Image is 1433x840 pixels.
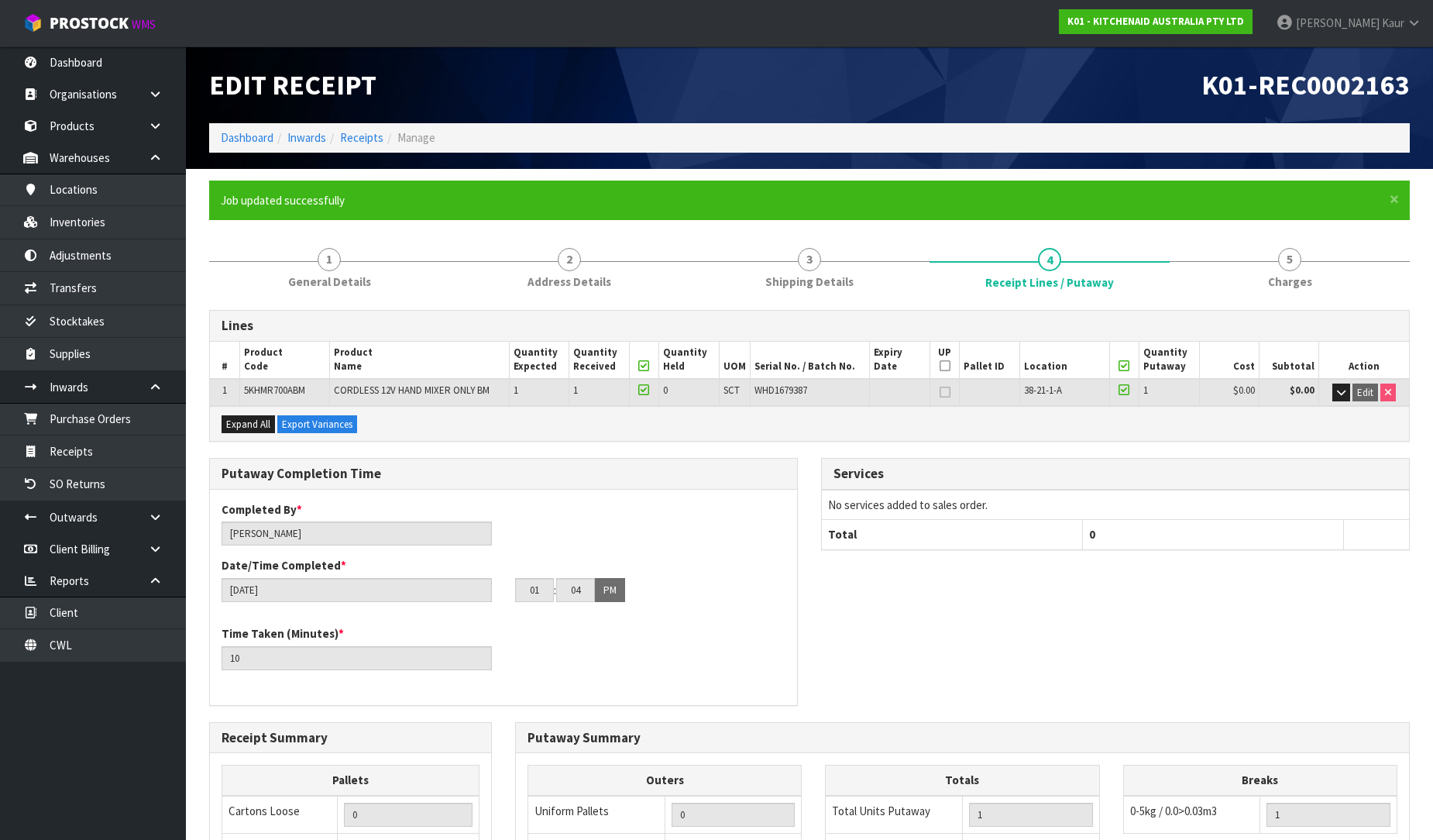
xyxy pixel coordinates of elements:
[1089,527,1095,542] span: 0
[23,13,43,33] img: cube-alt.png
[240,342,330,379] th: Product Code
[222,646,492,670] input: Time Taken
[222,466,785,481] h3: Putaway Completion Time
[1319,342,1409,379] th: Action
[226,418,270,431] span: Expand All
[222,578,492,602] input: Date/Time completed
[222,625,344,642] label: Time Taken (Minutes)
[826,766,1099,796] th: Totals
[1382,15,1404,30] span: Kaur
[222,318,1397,333] h3: Lines
[1201,67,1410,102] span: K01-REC0002163
[558,248,581,271] span: 2
[288,274,371,290] span: General Details
[132,17,156,32] small: WMS
[222,766,479,796] th: Pallets
[1139,342,1199,379] th: Quantity Putaway
[1019,342,1109,379] th: Location
[528,766,802,796] th: Outers
[1038,248,1061,271] span: 4
[765,274,854,290] span: Shipping Details
[1130,804,1217,818] span: 0-5kg / 0.0>0.03m3
[754,384,807,397] span: WHD1679387
[528,796,665,834] td: Uniform Pallets
[527,731,1397,745] h3: Putaway Summary
[719,342,750,379] th: UOM
[1059,9,1253,34] a: K01 - KITCHENAID AUSTRALIA PTY LTD
[1259,342,1318,379] th: Subtotal
[210,342,240,379] th: #
[287,130,326,145] a: Inwards
[277,415,357,434] button: Export Variances
[1233,384,1255,397] span: $0.00
[244,384,305,397] span: 5KHMR700ABM
[798,248,821,271] span: 3
[556,578,595,602] input: MM
[222,731,479,745] h3: Receipt Summary
[1352,384,1378,402] button: Edit
[1278,248,1301,271] span: 5
[1024,384,1062,397] span: 38-21-1-A
[209,67,376,102] span: Edit Receipt
[222,557,346,573] label: Date/Time Completed
[960,342,1019,379] th: Pallet ID
[397,130,435,145] span: Manage
[573,384,578,397] span: 1
[1290,384,1314,397] strong: $0.00
[221,193,345,208] span: Job updated successfully
[330,342,510,379] th: Product Name
[50,13,129,33] span: ProStock
[1143,384,1148,397] span: 1
[344,803,473,827] input: Manual
[822,520,1083,549] th: Total
[569,342,629,379] th: Quantity Received
[527,274,611,290] span: Address Details
[663,384,668,397] span: 0
[826,796,963,834] td: Total Units Putaway
[985,274,1114,291] span: Receipt Lines / Putaway
[318,248,341,271] span: 1
[870,342,930,379] th: Expiry Date
[833,466,1397,481] h3: Services
[222,796,338,834] td: Cartons Loose
[659,342,719,379] th: Quantity Held
[1199,342,1259,379] th: Cost
[515,578,554,602] input: HH
[222,415,275,434] button: Expand All
[340,130,383,145] a: Receipts
[1067,15,1244,28] strong: K01 - KITCHENAID AUSTRALIA PTY LTD
[1296,15,1380,30] span: [PERSON_NAME]
[930,342,960,379] th: UP
[750,342,870,379] th: Serial No. / Batch No.
[723,384,740,397] span: SCT
[672,803,796,827] input: UNIFORM P LINES
[222,384,227,397] span: 1
[514,384,518,397] span: 1
[509,342,569,379] th: Quantity Expected
[595,578,625,603] button: PM
[334,384,490,397] span: CORDLESS 12V HAND MIXER ONLY BM
[1390,188,1399,210] span: ×
[822,490,1409,519] td: No services added to sales order.
[1268,274,1312,290] span: Charges
[554,578,556,603] td: :
[221,130,273,145] a: Dashboard
[1357,386,1373,399] span: Edit
[1123,766,1397,796] th: Breaks
[222,501,302,518] label: Completed By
